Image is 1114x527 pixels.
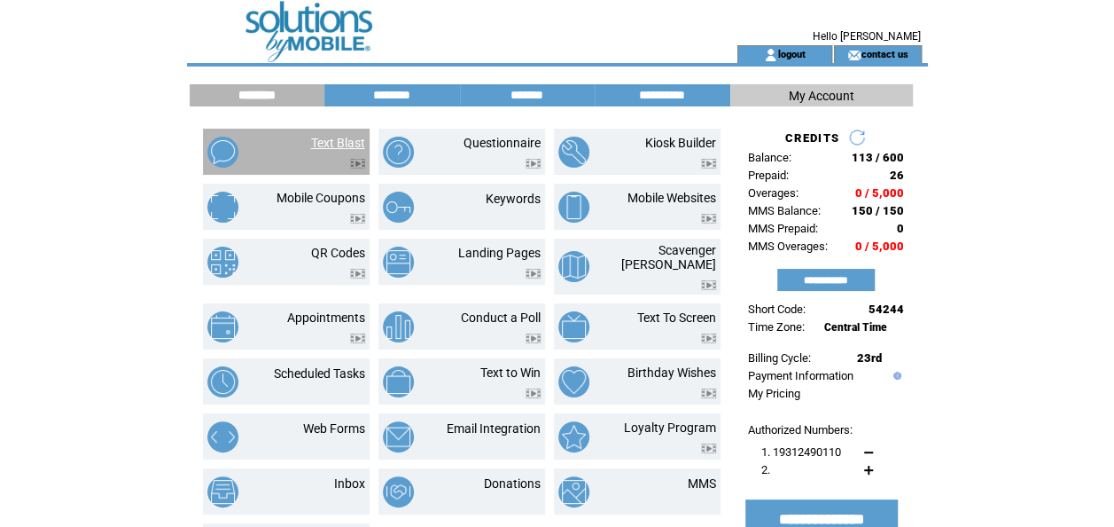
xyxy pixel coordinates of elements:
[701,280,716,290] img: video.png
[764,48,777,62] img: account_icon.gif
[207,366,238,397] img: scheduled-tasks.png
[645,136,716,150] a: Kiosk Builder
[748,186,798,200] span: Overages:
[701,214,716,224] img: video.png
[558,311,589,342] img: text-to-screen.png
[890,169,904,182] span: 26
[207,311,238,342] img: appointments.png
[637,311,716,325] a: Text To Screen
[748,204,821,217] span: MMS Balance:
[480,366,541,380] a: Text to Win
[624,421,716,435] a: Loyalty Program
[824,321,887,334] span: Central Time
[701,334,716,343] img: video.png
[861,48,908,59] a: contact us
[484,476,541,491] a: Donations
[274,366,365,381] a: Scheduled Tasks
[857,351,882,365] span: 23rd
[761,445,841,459] span: 1. 19312490110
[383,137,414,168] img: questionnaire.png
[852,204,904,217] span: 150 / 150
[350,214,365,224] img: video.png
[789,89,854,103] span: My Account
[458,246,541,260] a: Landing Pages
[350,269,365,279] img: video.png
[701,444,716,453] img: video.png
[334,476,365,491] a: Inbox
[350,334,365,343] img: video.png
[461,311,541,325] a: Conduct a Poll
[383,476,414,507] img: donations.png
[447,421,541,436] a: Email Integration
[383,366,414,397] img: text-to-win.png
[383,247,414,278] img: landing-pages.png
[526,389,541,398] img: video.png
[383,421,414,452] img: email-integration.png
[855,186,904,200] span: 0 / 5,000
[748,222,818,235] span: MMS Prepaid:
[748,169,789,182] span: Prepaid:
[303,421,365,436] a: Web Forms
[813,30,921,43] span: Hello [PERSON_NAME]
[207,137,238,168] img: text-blast.png
[748,423,853,437] span: Authorized Numbers:
[207,476,238,507] img: inbox.png
[852,151,904,164] span: 113 / 600
[748,151,791,164] span: Balance:
[207,192,238,223] img: mobile-coupons.png
[627,366,716,380] a: Birthday Wishes
[558,366,589,397] img: birthday-wishes.png
[855,240,904,253] span: 0 / 5,000
[897,222,904,235] span: 0
[350,159,365,169] img: video.png
[207,247,238,278] img: qr-codes.png
[287,311,365,325] a: Appointments
[486,192,541,206] a: Keywords
[785,131,839,145] span: CREDITS
[558,421,589,452] img: loyalty-program.png
[526,269,541,279] img: video.png
[311,246,365,260] a: QR Codes
[627,191,716,205] a: Mobile Websites
[688,476,716,491] a: MMS
[701,389,716,398] img: video.png
[207,421,238,452] img: web-forms.png
[558,251,589,282] img: scavenger-hunt.png
[558,137,589,168] img: kiosk-builder.png
[847,48,861,62] img: contact_us_icon.gif
[558,192,589,223] img: mobile-websites.png
[889,372,901,380] img: help.gif
[777,48,805,59] a: logout
[277,191,365,205] a: Mobile Coupons
[526,159,541,169] img: video.png
[526,334,541,343] img: video.png
[464,136,541,150] a: Questionnaire
[383,192,414,223] img: keywords.png
[748,369,853,382] a: Payment Information
[748,303,806,316] span: Short Code:
[748,240,828,253] span: MMS Overages:
[748,320,805,334] span: Time Zone:
[621,243,716,271] a: Scavenger [PERSON_NAME]
[558,476,589,507] img: mms.png
[748,387,800,400] a: My Pricing
[701,159,716,169] img: video.png
[761,463,770,476] span: 2.
[383,311,414,342] img: conduct-a-poll.png
[311,136,365,150] a: Text Blast
[869,303,904,316] span: 54244
[748,351,811,365] span: Billing Cycle:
